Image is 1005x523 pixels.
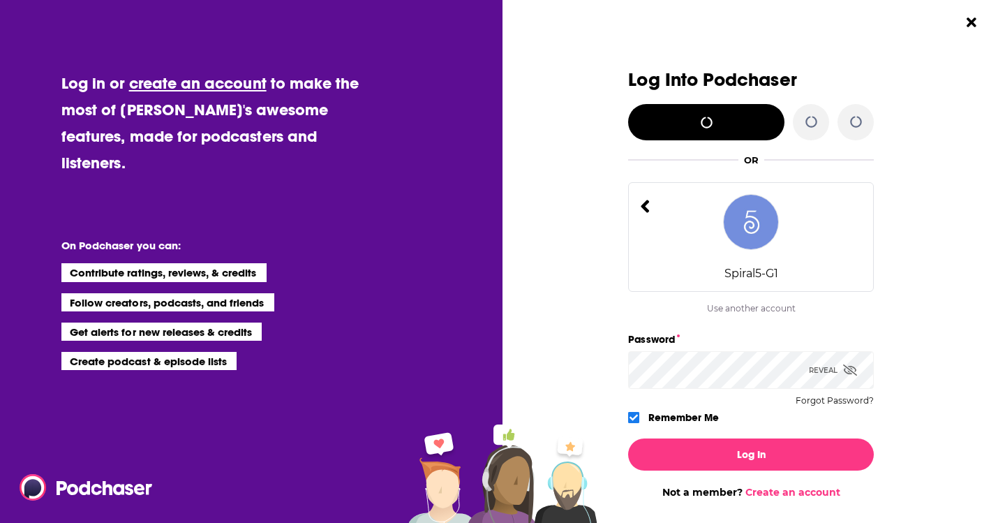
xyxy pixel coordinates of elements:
[745,486,840,499] a: Create an account
[628,70,874,90] h3: Log Into Podchaser
[61,352,237,370] li: Create podcast & episode lists
[628,486,874,499] div: Not a member?
[723,194,779,250] img: Spiral5-G1
[958,9,985,36] button: Close Button
[628,330,874,348] label: Password
[628,439,874,471] button: Log In
[61,293,274,311] li: Follow creators, podcasts, and friends
[20,474,154,501] img: Podchaser - Follow, Share and Rate Podcasts
[648,408,719,427] label: Remember Me
[724,267,778,280] div: Spiral5-G1
[628,303,874,314] div: Use another account
[809,351,857,389] div: Reveal
[744,154,759,165] div: OR
[796,396,874,406] button: Forgot Password?
[61,263,267,281] li: Contribute ratings, reviews, & credits
[61,239,341,252] li: On Podchaser you can:
[61,323,262,341] li: Get alerts for new releases & credits
[20,474,142,501] a: Podchaser - Follow, Share and Rate Podcasts
[129,73,267,93] a: create an account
